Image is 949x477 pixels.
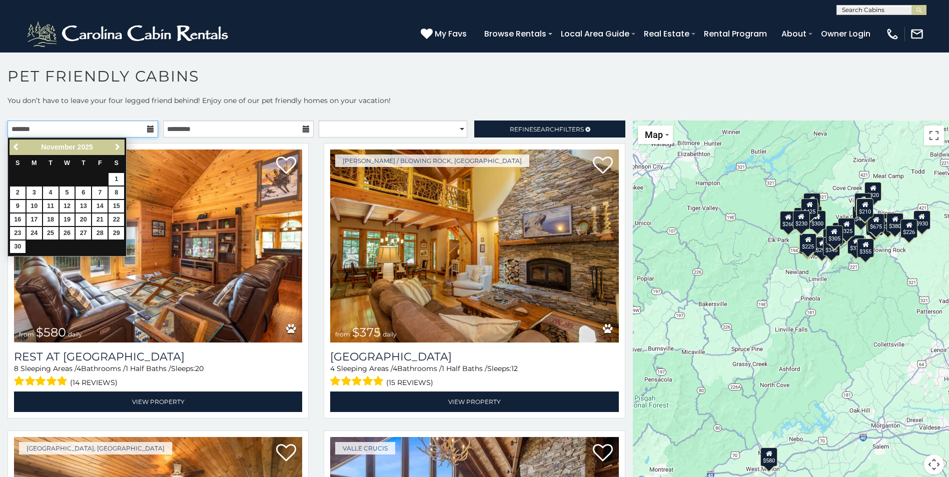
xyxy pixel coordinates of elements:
a: 7 [92,186,108,199]
a: Add to favorites [276,155,296,176]
a: Rest at [GEOGRAPHIC_DATA] [14,350,302,363]
div: $226 [900,219,917,238]
a: 8 [109,186,124,199]
span: daily [383,330,397,338]
a: 4 [43,186,59,199]
button: Toggle fullscreen view [924,125,944,145]
a: 21 [92,213,108,226]
a: 3 [27,186,42,199]
a: Previous [11,141,23,153]
div: $325 [803,193,820,212]
a: Add to favorites [593,155,613,176]
div: $260 [779,211,796,230]
a: 13 [76,200,91,212]
div: $290 [813,237,830,256]
div: $230 [793,210,810,229]
div: Sleeping Areas / Bathrooms / Sleeps: [14,363,302,389]
a: 20 [76,213,91,226]
span: Previous [13,143,21,151]
span: Friday [98,159,102,166]
a: 29 [109,227,124,239]
span: Tuesday [49,159,53,166]
span: $375 [352,325,381,339]
span: Next [114,143,122,151]
a: Rest at Mountain Crest from $580 daily [14,149,302,342]
span: $580 [36,325,66,339]
img: White-1-2.png [25,19,233,49]
a: [GEOGRAPHIC_DATA], [GEOGRAPHIC_DATA] [19,442,172,454]
a: 24 [27,227,42,239]
span: Map [645,129,663,140]
a: 15 [109,200,124,212]
a: Rental Program [699,25,772,42]
a: 9 [10,200,26,212]
div: $930 [913,210,930,229]
div: $355 [799,235,816,254]
span: (14 reviews) [70,376,118,389]
div: $315 [865,216,882,235]
div: $425 [801,198,818,217]
div: $451 [852,206,869,225]
div: $300 [808,210,825,229]
span: November [41,143,75,151]
div: $210 [856,198,873,217]
span: Saturday [115,159,119,166]
span: 4 [77,364,81,373]
div: $380 [886,213,903,232]
div: $245 [856,198,873,217]
a: 5 [60,186,75,199]
a: 10 [27,200,42,212]
a: 19 [60,213,75,226]
div: $225 [799,233,816,252]
a: 6 [76,186,91,199]
div: $355 [857,238,874,257]
div: $675 [867,213,884,232]
span: 4 [330,364,335,373]
a: My Favs [421,27,469,40]
div: $320 [864,182,881,201]
img: Mountain Song Lodge [330,149,618,342]
a: View Property [14,391,302,412]
a: 26 [60,227,75,239]
a: Browse Rentals [479,25,551,42]
a: Real Estate [639,25,694,42]
div: $375 [847,235,864,254]
span: (15 reviews) [386,376,433,389]
a: 23 [10,227,26,239]
a: [PERSON_NAME] / Blowing Rock, [GEOGRAPHIC_DATA] [335,154,529,167]
h3: Rest at Mountain Crest [14,350,302,363]
span: 4 [393,364,397,373]
a: Add to favorites [593,443,613,464]
a: 1 [109,173,124,185]
a: 14 [92,200,108,212]
span: daily [68,330,82,338]
span: from [19,330,34,338]
a: Next [111,141,124,153]
span: 2025 [78,143,93,151]
span: Search [533,125,559,133]
a: Local Area Guide [556,25,634,42]
span: from [335,330,350,338]
a: 27 [76,227,91,239]
span: 1 Half Baths / [442,364,487,373]
div: $325 [838,218,855,237]
a: About [776,25,811,42]
h3: Mountain Song Lodge [330,350,618,363]
a: 18 [43,213,59,226]
div: $305 [826,225,843,244]
span: 12 [511,364,518,373]
span: 1 Half Baths / [126,364,171,373]
a: 28 [92,227,108,239]
a: 25 [43,227,59,239]
a: 16 [10,213,26,226]
span: Wednesday [64,159,70,166]
a: 17 [27,213,42,226]
button: Change map style [638,125,673,144]
div: $580 [760,447,777,466]
a: 22 [109,213,124,226]
a: 11 [43,200,59,212]
a: RefineSearchFilters [474,120,625,137]
a: [GEOGRAPHIC_DATA] [330,350,618,363]
a: View Property [330,391,618,412]
span: Thursday [82,159,86,166]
